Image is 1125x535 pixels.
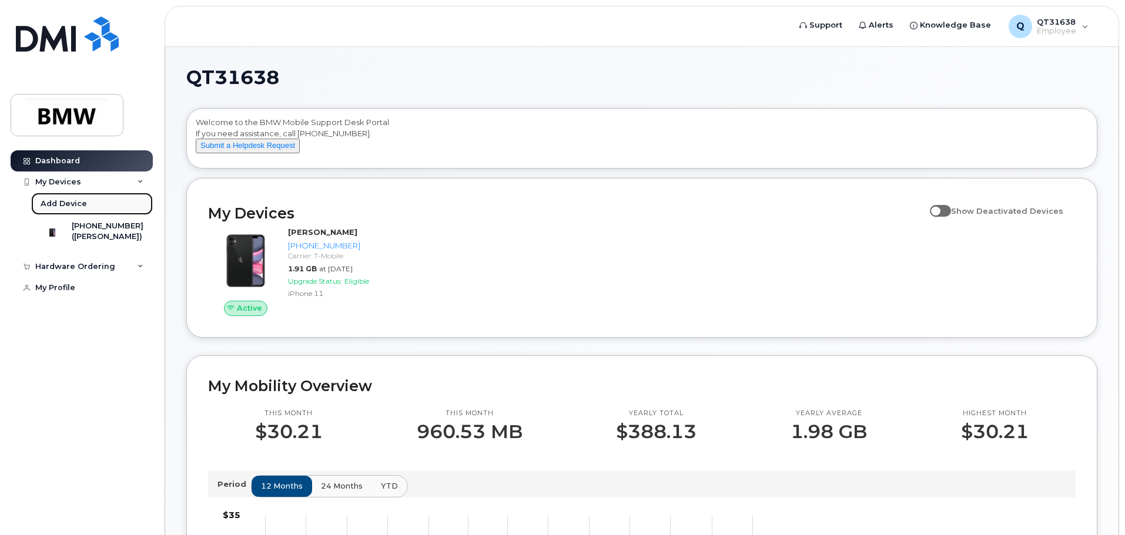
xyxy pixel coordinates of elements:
div: Carrier: T-Mobile [288,251,410,261]
span: Eligible [344,277,369,285]
span: YTD [381,480,398,492]
p: This month [417,409,523,418]
p: 960.53 MB [417,421,523,442]
div: [PHONE_NUMBER] [288,240,410,251]
iframe: Messenger Launcher [1074,484,1116,526]
div: Welcome to the BMW Mobile Support Desk Portal If you need assistance, call [PHONE_NUMBER]. [196,117,1088,164]
span: Upgrade Status: [288,277,342,285]
span: Show Deactivated Devices [951,206,1063,216]
p: Yearly average [791,409,867,418]
button: Submit a Helpdesk Request [196,139,300,153]
div: iPhone 11 [288,288,410,298]
span: 24 months [321,480,363,492]
p: $388.13 [616,421,697,442]
p: Highest month [961,409,1029,418]
span: at [DATE] [319,264,353,273]
h2: My Mobility Overview [208,377,1076,395]
input: Show Deactivated Devices [930,200,939,209]
p: $30.21 [255,421,323,442]
span: 1.91 GB [288,264,317,273]
tspan: $35 [223,510,240,520]
span: QT31638 [186,69,279,86]
strong: [PERSON_NAME] [288,227,357,237]
img: iPhone_11.jpg [217,233,274,289]
span: Active [237,302,262,314]
p: 1.98 GB [791,421,867,442]
p: Yearly total [616,409,697,418]
p: This month [255,409,323,418]
p: Period [217,479,251,490]
p: $30.21 [961,421,1029,442]
a: Submit a Helpdesk Request [196,140,300,150]
h2: My Devices [208,204,924,222]
a: Active[PERSON_NAME][PHONE_NUMBER]Carrier: T-Mobile1.91 GBat [DATE]Upgrade Status:EligibleiPhone 11 [208,227,414,316]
